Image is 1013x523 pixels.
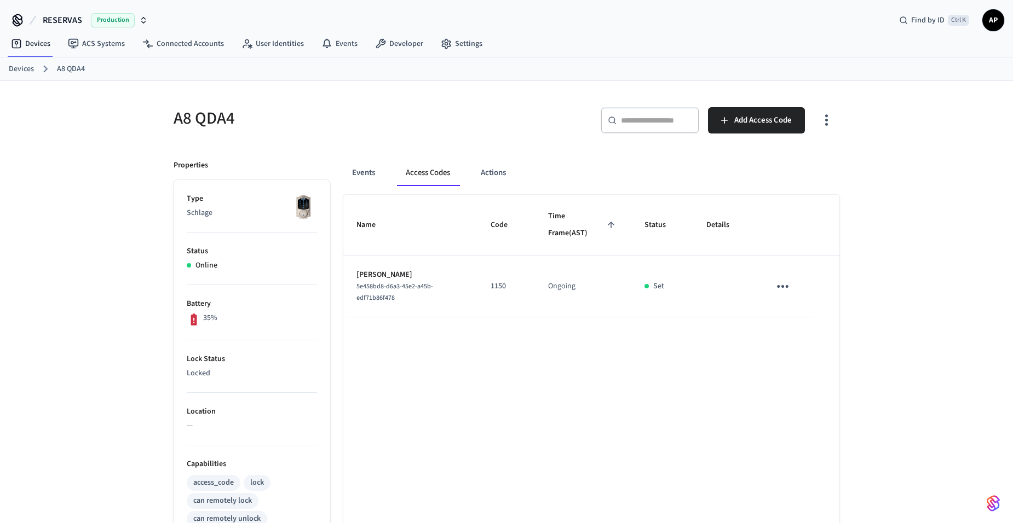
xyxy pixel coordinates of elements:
[472,160,515,186] button: Actions
[187,353,317,365] p: Lock Status
[548,208,618,242] span: Time Frame(AST)
[343,195,839,317] table: sticky table
[356,217,390,234] span: Name
[653,281,664,292] p: Set
[491,281,522,292] p: 1150
[706,217,744,234] span: Details
[343,160,384,186] button: Events
[174,107,500,130] h5: A8 QDA4
[356,282,433,303] span: 5e458bd8-d6a3-45e2-a45b-edf71b86f478
[432,34,491,54] a: Settings
[193,495,252,507] div: can remotely lock
[43,14,82,27] span: RESERVAS
[187,298,317,310] p: Battery
[233,34,313,54] a: User Identities
[187,420,317,432] p: —
[134,34,233,54] a: Connected Accounts
[57,63,85,75] a: A8 QDA4
[491,217,522,234] span: Code
[187,207,317,219] p: Schlage
[187,193,317,205] p: Type
[948,15,969,26] span: Ctrl K
[195,260,217,271] p: Online
[366,34,432,54] a: Developer
[734,113,792,127] span: Add Access Code
[313,34,366,54] a: Events
[187,406,317,417] p: Location
[644,217,680,234] span: Status
[187,246,317,257] p: Status
[987,495,1000,512] img: SeamLogoGradient.69752ec5.svg
[9,63,34,75] a: Devices
[187,368,317,379] p: Locked
[91,13,135,27] span: Production
[708,107,805,133] button: Add Access Code
[174,160,208,171] p: Properties
[203,312,217,324] p: 35%
[187,458,317,470] p: Capabilities
[890,10,978,30] div: Find by IDCtrl K
[982,9,1004,31] button: AP
[356,269,464,281] p: [PERSON_NAME]
[983,10,1003,30] span: AP
[250,477,264,489] div: lock
[911,15,945,26] span: Find by ID
[397,160,459,186] button: Access Codes
[59,34,134,54] a: ACS Systems
[2,34,59,54] a: Devices
[535,256,631,317] td: Ongoing
[193,477,234,489] div: access_code
[290,193,317,220] img: Schlage Sense Smart Deadbolt with Camelot Trim, Front
[343,160,839,186] div: ant example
